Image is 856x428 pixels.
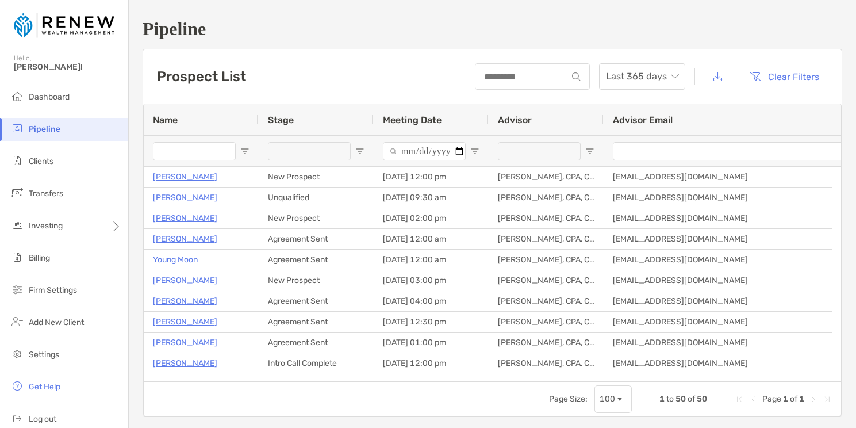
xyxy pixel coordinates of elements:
img: billing icon [10,250,24,264]
span: Pipeline [29,124,60,134]
div: Agreement Sent [259,312,374,332]
div: [PERSON_NAME], CPA, CFP® [489,270,604,291]
img: Zoe Logo [14,5,114,46]
div: [DATE] 04:00 pm [374,291,489,311]
button: Clear Filters [740,64,828,89]
a: [PERSON_NAME] [153,232,217,246]
div: [DATE] 12:00 am [374,250,489,270]
div: Agreement Sent [259,291,374,311]
div: Unqualified [259,188,374,208]
span: Advisor [498,114,532,125]
span: 50 [697,394,707,404]
span: Transfers [29,189,63,198]
span: 1 [659,394,665,404]
img: input icon [572,72,581,81]
button: Open Filter Menu [585,147,594,156]
div: First Page [735,395,744,404]
img: firm-settings icon [10,282,24,296]
div: Last Page [823,395,832,404]
div: New Prospect [259,208,374,228]
span: Stage [268,114,294,125]
span: Last 365 days [606,64,678,89]
span: Name [153,114,178,125]
div: Page Size: [549,394,588,404]
img: investing icon [10,218,24,232]
img: dashboard icon [10,89,24,103]
a: [PERSON_NAME] [153,356,217,370]
div: Previous Page [748,395,758,404]
div: Agreement Sent [259,229,374,249]
span: Log out [29,414,56,424]
span: [PERSON_NAME]! [14,62,121,72]
div: [PERSON_NAME], CPA, CFP® [489,229,604,249]
div: [DATE] 12:00 am [374,229,489,249]
div: [PERSON_NAME], CPA, CFP® [489,188,604,208]
span: Advisor Email [613,114,673,125]
div: [PERSON_NAME], CPA, CFP® [489,353,604,373]
h3: Prospect List [157,68,246,85]
span: of [790,394,797,404]
span: Add New Client [29,318,84,327]
div: [DATE] 01:00 pm [374,333,489,353]
div: New Prospect [259,167,374,187]
div: [DATE] 12:00 pm [374,353,489,373]
div: New Prospect [259,270,374,291]
h1: Pipeline [143,18,842,40]
a: [PERSON_NAME] [153,273,217,288]
div: Next Page [809,395,818,404]
div: Intro Call Complete [259,353,374,373]
div: [PERSON_NAME], CPA, CFP® [489,250,604,270]
div: Agreement Sent [259,333,374,353]
span: 1 [783,394,788,404]
img: pipeline icon [10,121,24,135]
a: [PERSON_NAME] [153,315,217,329]
button: Open Filter Menu [355,147,364,156]
span: Billing [29,253,50,263]
div: [PERSON_NAME], CPA, CFP® [489,312,604,332]
a: [PERSON_NAME] [153,170,217,184]
div: [DATE] 03:00 pm [374,270,489,291]
div: Agreement Sent [259,250,374,270]
a: [PERSON_NAME] [153,190,217,205]
span: Page [762,394,781,404]
span: Investing [29,221,63,231]
span: to [666,394,674,404]
div: [PERSON_NAME], CPA, CFP® [489,291,604,311]
span: 1 [799,394,804,404]
img: logout icon [10,411,24,425]
input: Meeting Date Filter Input [383,142,466,160]
button: Open Filter Menu [470,147,479,156]
div: 100 [600,394,615,404]
img: add_new_client icon [10,315,24,328]
img: clients icon [10,154,24,167]
img: settings icon [10,347,24,361]
a: [PERSON_NAME] [153,211,217,226]
div: [DATE] 02:00 pm [374,208,489,228]
div: [DATE] 09:30 am [374,188,489,208]
div: [DATE] 12:00 pm [374,167,489,187]
span: of [688,394,695,404]
span: Firm Settings [29,285,77,295]
div: [PERSON_NAME], CPA, CFP® [489,333,604,353]
span: Clients [29,156,53,166]
a: [PERSON_NAME] [153,335,217,350]
button: Open Filter Menu [240,147,249,156]
img: transfers icon [10,186,24,200]
a: Young Moon [153,253,198,267]
div: [PERSON_NAME], CPA, CFP® [489,167,604,187]
span: 50 [675,394,686,404]
div: [DATE] 12:30 pm [374,312,489,332]
a: [PERSON_NAME] [153,294,217,308]
span: Dashboard [29,92,70,102]
div: Page Size [594,385,632,413]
